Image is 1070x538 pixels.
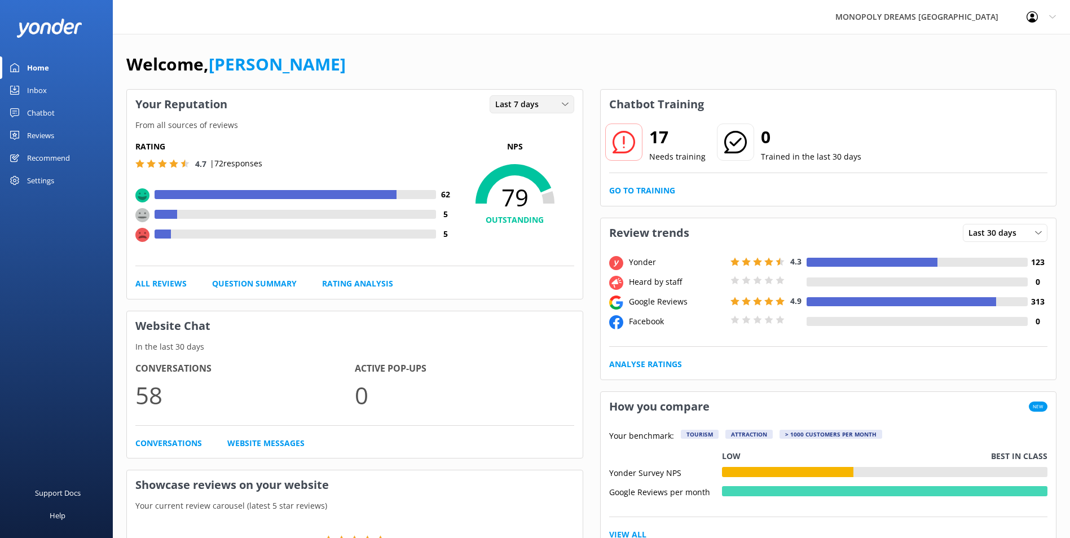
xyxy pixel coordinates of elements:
h3: Review trends [601,218,698,248]
span: 79 [456,183,574,211]
div: Yonder [626,256,728,268]
p: From all sources of reviews [127,119,583,131]
img: yonder-white-logo.png [17,19,82,37]
div: Chatbot [27,102,55,124]
p: Needs training [649,151,706,163]
div: Attraction [725,430,773,439]
p: Best in class [991,450,1047,462]
a: Analyse Ratings [609,358,682,371]
span: Last 7 days [495,98,545,111]
h4: 123 [1028,256,1047,268]
p: NPS [456,140,574,153]
h3: Chatbot Training [601,90,712,119]
a: Go to Training [609,184,675,197]
a: Question Summary [212,277,297,290]
a: [PERSON_NAME] [209,52,346,76]
div: Google Reviews per month [609,486,722,496]
h2: 0 [761,124,861,151]
a: Website Messages [227,437,305,449]
span: Last 30 days [968,227,1023,239]
span: New [1029,402,1047,412]
div: Reviews [27,124,54,147]
div: Yonder Survey NPS [609,467,722,477]
div: Home [27,56,49,79]
h3: Your Reputation [127,90,236,119]
span: 4.7 [195,158,206,169]
div: Inbox [27,79,47,102]
p: 0 [355,376,574,414]
div: Heard by staff [626,276,728,288]
h4: 5 [436,228,456,240]
h4: 0 [1028,315,1047,328]
a: Conversations [135,437,202,449]
p: Low [722,450,741,462]
p: 58 [135,376,355,414]
span: 4.3 [790,256,802,267]
p: Trained in the last 30 days [761,151,861,163]
div: Settings [27,169,54,192]
h4: Active Pop-ups [355,361,574,376]
h4: OUTSTANDING [456,214,574,226]
div: > 1000 customers per month [780,430,882,439]
p: Your current review carousel (latest 5 star reviews) [127,500,583,512]
h4: 313 [1028,296,1047,308]
a: Rating Analysis [322,277,393,290]
h4: 5 [436,208,456,221]
h1: Welcome, [126,51,346,78]
p: | 72 responses [210,157,262,170]
h3: How you compare [601,392,718,421]
div: Help [50,504,65,527]
h3: Showcase reviews on your website [127,470,583,500]
h4: 0 [1028,276,1047,288]
div: Google Reviews [626,296,728,308]
div: Facebook [626,315,728,328]
a: All Reviews [135,277,187,290]
p: Your benchmark: [609,430,674,443]
h2: 17 [649,124,706,151]
p: In the last 30 days [127,341,583,353]
span: 4.9 [790,296,802,306]
h4: 62 [436,188,456,201]
div: Tourism [681,430,719,439]
h3: Website Chat [127,311,583,341]
div: Support Docs [35,482,81,504]
h4: Conversations [135,361,355,376]
h5: Rating [135,140,456,153]
div: Recommend [27,147,70,169]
